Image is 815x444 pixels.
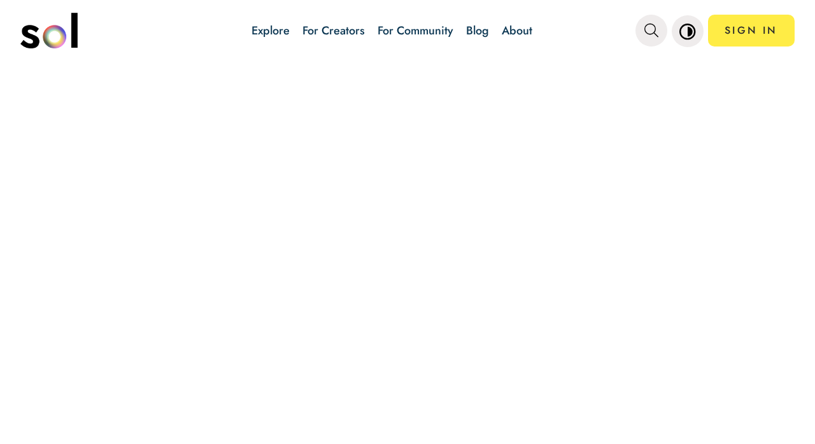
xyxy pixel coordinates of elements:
[252,22,290,39] a: Explore
[302,22,365,39] a: For Creators
[466,22,489,39] a: Blog
[20,8,795,53] nav: main navigation
[708,15,795,47] a: SIGN IN
[502,22,532,39] a: About
[378,22,453,39] a: For Community
[20,13,78,48] img: logo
